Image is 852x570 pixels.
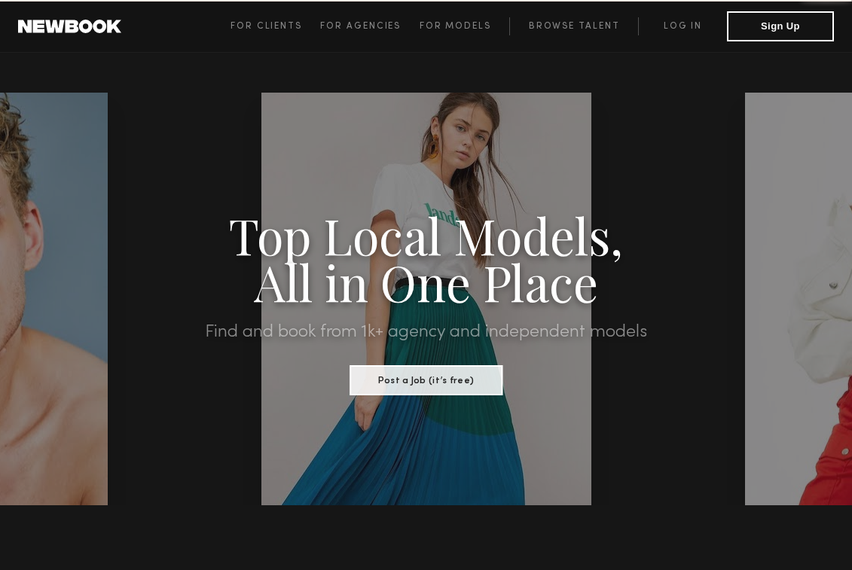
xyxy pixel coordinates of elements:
[231,22,302,31] span: For Clients
[320,17,419,35] a: For Agencies
[350,370,502,387] a: Post a Job (it’s free)
[64,212,788,305] h1: Top Local Models, All in One Place
[420,22,491,31] span: For Models
[727,11,834,41] button: Sign Up
[509,17,638,35] a: Browse Talent
[638,17,727,35] a: Log in
[231,17,320,35] a: For Clients
[350,365,502,395] button: Post a Job (it’s free)
[320,22,401,31] span: For Agencies
[420,17,510,35] a: For Models
[64,323,788,341] h2: Find and book from 1k+ agency and independent models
